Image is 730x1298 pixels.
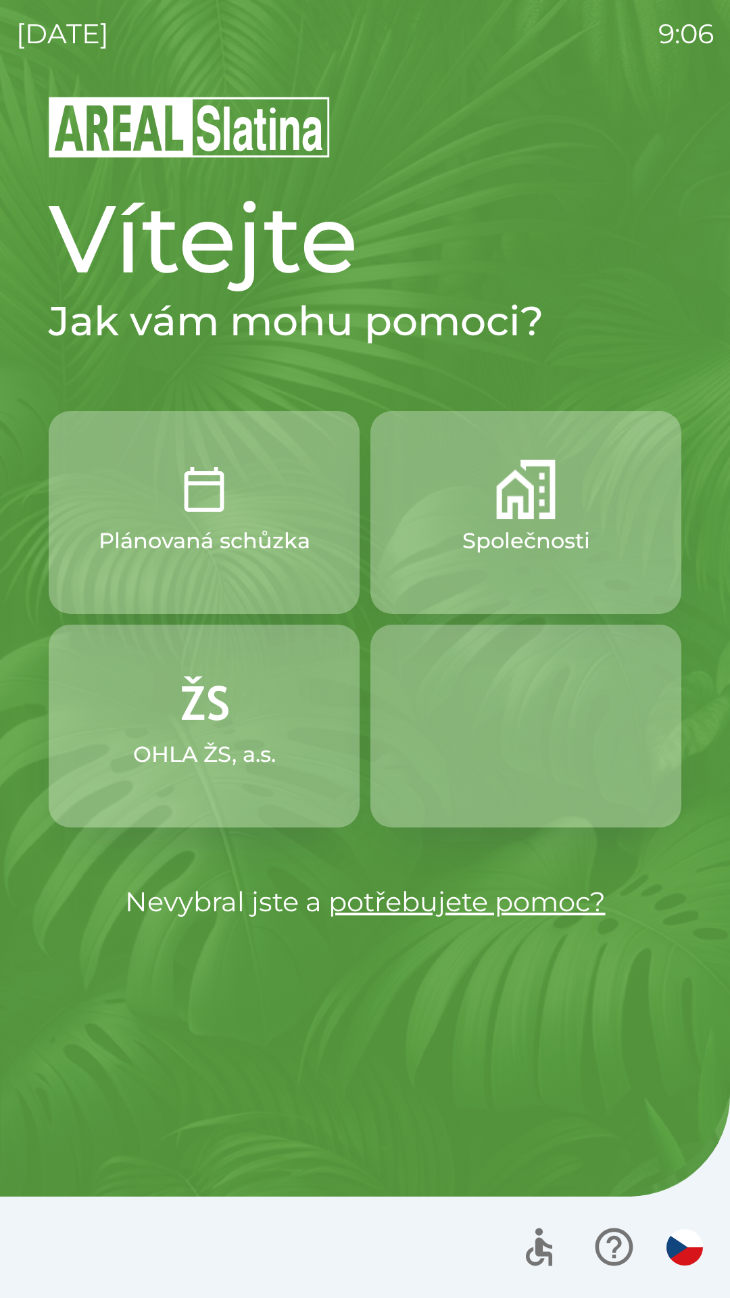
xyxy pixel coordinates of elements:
img: 58b4041c-2a13-40f9-aad2-b58ace873f8c.png [496,460,556,519]
button: Plánovaná schůzka [49,411,360,614]
a: potřebujete pomoc? [328,885,606,918]
h2: Jak vám mohu pomoci? [49,296,681,346]
p: OHLA ŽS, a.s. [133,738,276,771]
p: 9:06 [658,14,714,54]
button: OHLA ŽS, a.s. [49,625,360,827]
p: Nevybral jste a [49,882,681,922]
p: Společnosti [462,525,590,557]
p: Plánovaná schůzka [99,525,310,557]
h1: Vítejte [49,181,681,296]
img: 9f72f9f4-8902-46ff-b4e6-bc4241ee3c12.png [174,673,234,733]
button: Společnosti [370,411,681,614]
img: Logo [49,95,681,160]
img: cs flag [666,1229,703,1266]
p: [DATE] [16,14,109,54]
img: 0ea463ad-1074-4378-bee6-aa7a2f5b9440.png [174,460,234,519]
